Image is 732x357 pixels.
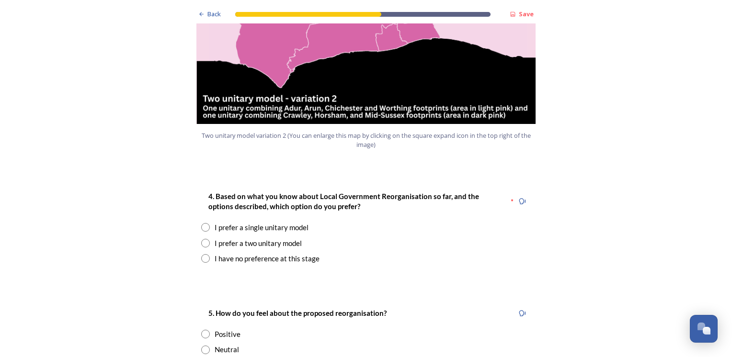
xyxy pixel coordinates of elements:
strong: Save [519,10,534,18]
span: Two unitary model variation 2 (You can enlarge this map by clicking on the square expand icon in ... [201,131,531,149]
strong: 5. How do you feel about the proposed reorganisation? [208,309,387,317]
div: Positive [215,329,240,340]
div: I prefer a single unitary model [215,222,309,233]
strong: 4. Based on what you know about Local Government Reorganisation so far, and the options described... [208,192,480,211]
div: Neutral [215,344,239,355]
button: Open Chat [690,315,718,343]
span: Back [207,10,221,19]
div: I prefer a two unitary model [215,238,302,249]
div: I have no preference at this stage [215,253,320,264]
